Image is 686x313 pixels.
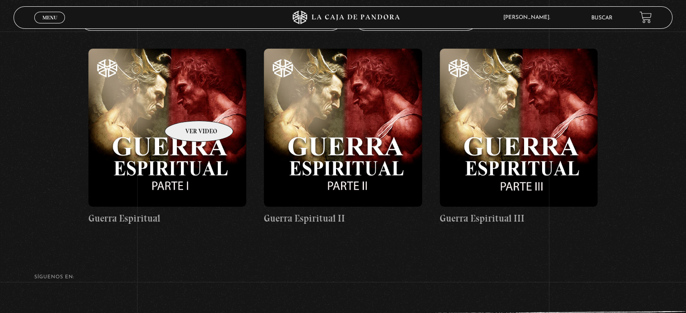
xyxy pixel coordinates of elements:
[591,15,612,21] a: Buscar
[34,275,652,280] h4: SÍguenos en:
[39,23,60,29] span: Cerrar
[42,15,57,20] span: Menu
[440,211,598,226] h4: Guerra Espiritual III
[264,49,422,225] a: Guerra Espiritual II
[499,15,559,20] span: [PERSON_NAME].
[640,11,652,23] a: View your shopping cart
[264,211,422,226] h4: Guerra Espiritual II
[88,211,246,226] h4: Guerra Espiritual
[440,49,598,225] a: Guerra Espiritual III
[88,49,246,225] a: Guerra Espiritual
